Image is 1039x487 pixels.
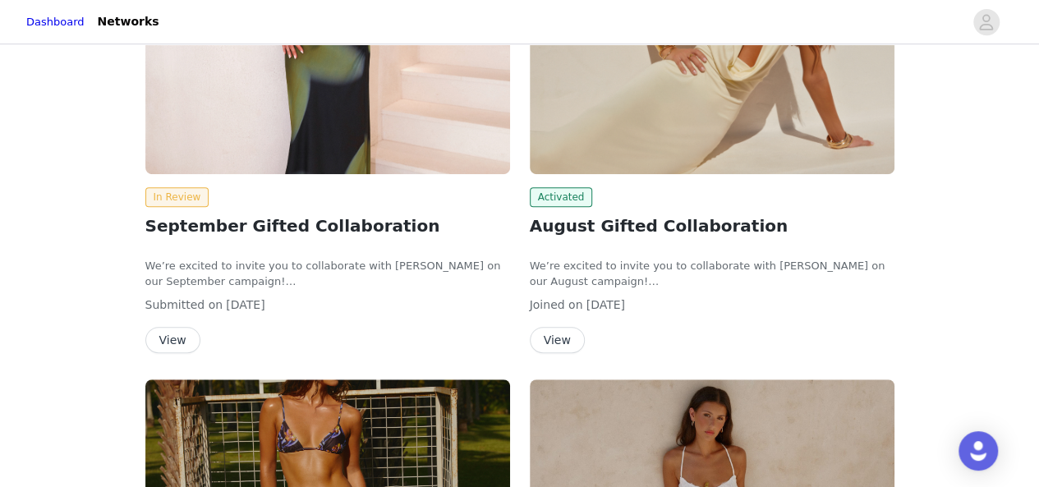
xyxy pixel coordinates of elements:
[530,298,583,311] span: Joined on
[26,14,85,30] a: Dashboard
[226,298,264,311] span: [DATE]
[959,431,998,471] div: Open Intercom Messenger
[145,214,510,238] h2: September Gifted Collaboration
[530,187,593,207] span: Activated
[530,327,585,353] button: View
[145,327,200,353] button: View
[145,334,200,347] a: View
[586,298,625,311] span: [DATE]
[978,9,994,35] div: avatar
[145,187,209,207] span: In Review
[530,258,894,290] p: We’re excited to invite you to collaborate with [PERSON_NAME] on our August campaign!
[145,258,510,290] p: We’re excited to invite you to collaborate with [PERSON_NAME] on our September campaign!
[530,334,585,347] a: View
[530,214,894,238] h2: August Gifted Collaboration
[88,3,169,40] a: Networks
[145,298,223,311] span: Submitted on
